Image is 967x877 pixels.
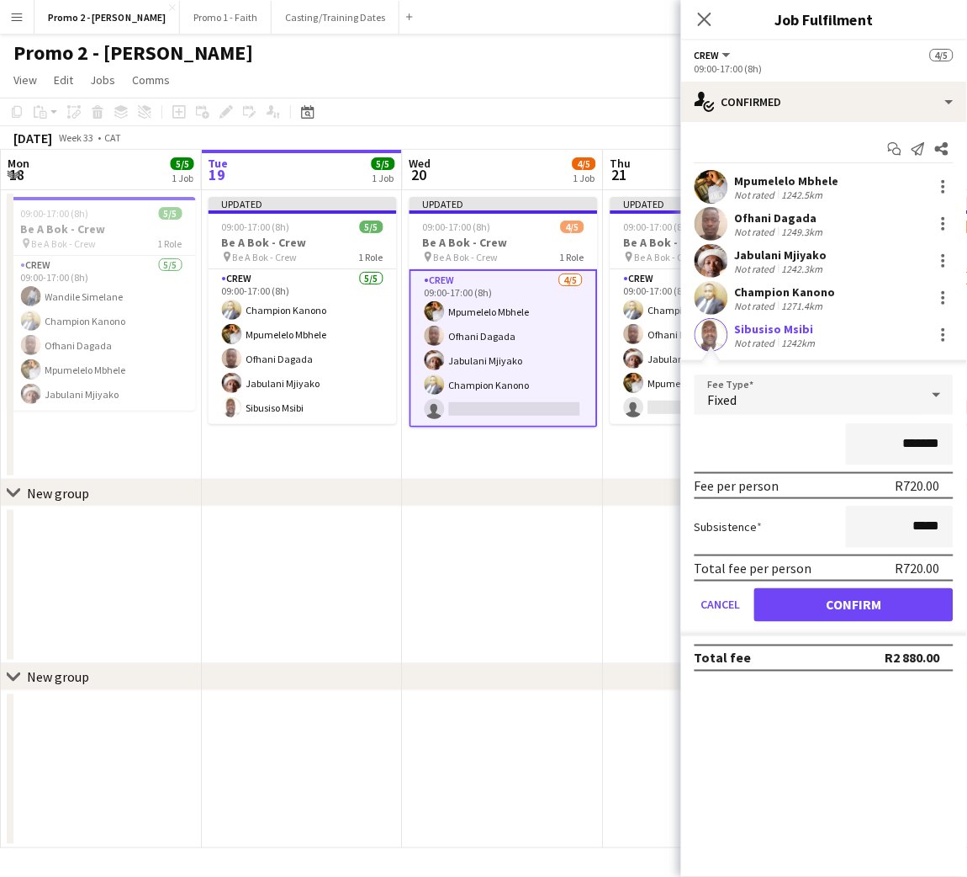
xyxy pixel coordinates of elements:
[158,237,182,250] span: 1 Role
[560,251,584,263] span: 1 Role
[13,130,52,146] div: [DATE]
[34,1,180,34] button: Promo 2 - [PERSON_NAME]
[172,172,193,184] div: 1 Job
[423,221,491,233] span: 09:00-17:00 (8h)
[410,269,598,428] app-card-role: Crew4/509:00-17:00 (8h)Mpumelelo MbheleOfhani DagadaJabulani MjiyakoChampion Kanono
[8,221,196,237] h3: Be A Bok - Crew
[779,300,827,312] div: 1271.4km
[32,237,97,250] span: Be A Bok - Crew
[695,588,748,622] button: Cancel
[896,560,940,577] div: R720.00
[206,165,229,184] span: 19
[695,477,779,494] div: Fee per person
[610,156,631,171] span: Thu
[13,40,253,66] h1: Promo 2 - [PERSON_NAME]
[47,69,80,91] a: Edit
[930,49,954,61] span: 4/5
[410,235,598,250] h3: Be A Bok - Crew
[209,269,397,424] app-card-role: Crew5/509:00-17:00 (8h)Champion KanonoMpumelelo MbheleOfhani DagadaJabulani MjiyakoSibusiso Msibi
[735,247,827,263] div: Jabulani Mjiyako
[735,189,779,201] div: Not rated
[159,207,182,220] span: 5/5
[132,72,170,88] span: Comms
[610,197,799,210] div: Updated
[125,69,177,91] a: Comms
[735,263,779,275] div: Not rated
[104,131,121,144] div: CAT
[608,165,631,184] span: 21
[8,256,196,411] app-card-role: Crew5/509:00-17:00 (8h)Wandile SimelaneChampion KanonoOfhani DagadaMpumelelo MbheleJabulani Mjiyako
[735,337,779,349] div: Not rated
[171,157,194,170] span: 5/5
[695,49,733,61] button: Crew
[779,263,827,275] div: 1242.3km
[624,221,692,233] span: 09:00-17:00 (8h)
[573,157,596,170] span: 4/5
[754,588,954,622] button: Confirm
[610,235,799,250] h3: Be A Bok - Crew
[360,221,383,233] span: 5/5
[695,49,720,61] span: Crew
[708,391,737,408] span: Fixed
[681,8,967,30] h3: Job Fulfilment
[779,226,827,238] div: 1249.3km
[410,197,598,428] app-job-card: Updated09:00-17:00 (8h)4/5Be A Bok - Crew Be A Bok - Crew1 RoleCrew4/509:00-17:00 (8h)Mpumelelo M...
[8,197,196,411] app-job-card: 09:00-17:00 (8h)5/5Be A Bok - Crew Be A Bok - Crew1 RoleCrew5/509:00-17:00 (8h)Wandile SimelaneCh...
[779,189,827,201] div: 1242.5km
[410,197,598,210] div: Updated
[209,235,397,250] h3: Be A Bok - Crew
[610,269,799,424] app-card-role: Crew4/509:00-17:00 (8h)Champion KanonoOfhani DagadaJabulani MjiyakoMpumelelo Mbhele
[233,251,298,263] span: Be A Bok - Crew
[373,172,394,184] div: 1 Job
[209,197,397,424] app-job-card: Updated09:00-17:00 (8h)5/5Be A Bok - Crew Be A Bok - Crew1 RoleCrew5/509:00-17:00 (8h)Champion Ka...
[434,251,499,263] span: Be A Bok - Crew
[635,251,700,263] span: Be A Bok - Crew
[27,485,89,502] div: New group
[695,650,752,667] div: Total fee
[735,284,836,300] div: Champion Kanono
[695,62,954,75] div: 09:00-17:00 (8h)
[7,69,44,91] a: View
[54,72,73,88] span: Edit
[90,72,115,88] span: Jobs
[735,226,779,238] div: Not rated
[695,519,763,534] label: Subsistence
[209,197,397,210] div: Updated
[359,251,383,263] span: 1 Role
[735,210,827,226] div: Ofhani Dagada
[83,69,122,91] a: Jobs
[695,560,812,577] div: Total fee per person
[410,156,431,171] span: Wed
[735,300,779,312] div: Not rated
[681,82,967,122] div: Confirmed
[610,197,799,424] app-job-card: Updated09:00-17:00 (8h)4/5Be A Bok - Crew Be A Bok - Crew1 RoleCrew4/509:00-17:00 (8h)Champion Ka...
[222,221,290,233] span: 09:00-17:00 (8h)
[272,1,399,34] button: Casting/Training Dates
[180,1,272,34] button: Promo 1 - Faith
[55,131,98,144] span: Week 33
[5,165,29,184] span: 18
[779,337,819,349] div: 1242km
[372,157,395,170] span: 5/5
[13,72,37,88] span: View
[735,322,819,337] div: Sibusiso Msibi
[573,172,595,184] div: 1 Job
[209,156,229,171] span: Tue
[885,650,940,667] div: R2 880.00
[735,173,839,189] div: Mpumelelo Mbhele
[27,669,89,686] div: New group
[21,207,89,220] span: 09:00-17:00 (8h)
[8,156,29,171] span: Mon
[561,221,584,233] span: 4/5
[896,477,940,494] div: R720.00
[407,165,431,184] span: 20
